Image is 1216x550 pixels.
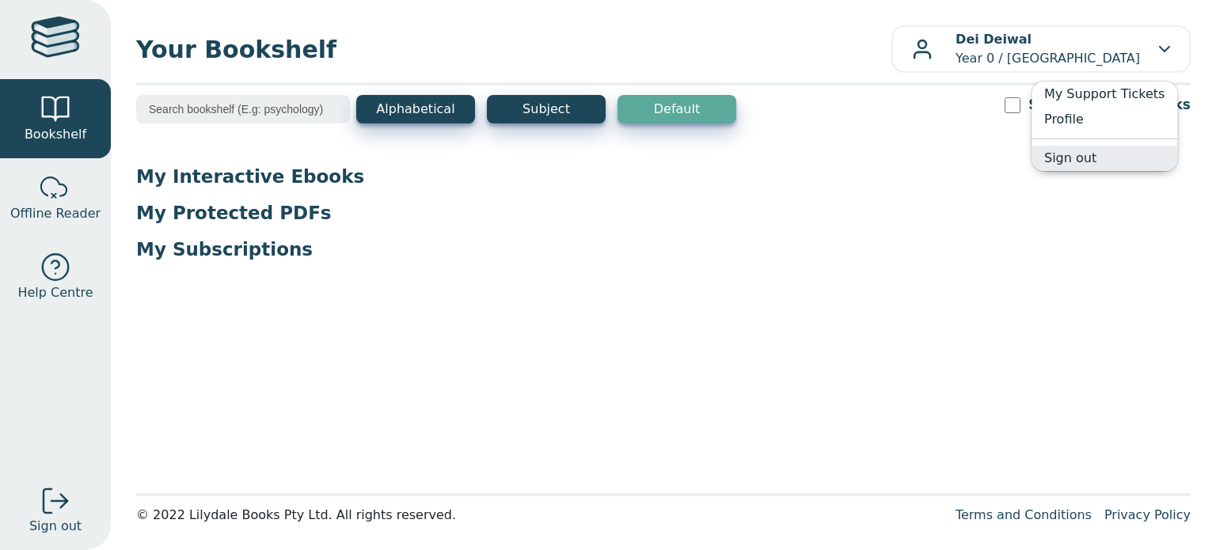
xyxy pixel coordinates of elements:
button: Dei DeiwalYear 0 / [GEOGRAPHIC_DATA] [891,25,1191,73]
label: Show Expired Ebooks [1028,95,1191,115]
p: Year 0 / [GEOGRAPHIC_DATA] [956,30,1140,68]
a: Sign out [1032,146,1177,171]
b: Dei Deiwal [956,32,1032,47]
input: Search bookshelf (E.g: psychology) [136,95,350,123]
span: Offline Reader [10,204,101,223]
ul: Dei DeiwalYear 0 / [GEOGRAPHIC_DATA] [1031,81,1178,172]
div: © 2022 Lilydale Books Pty Ltd. All rights reserved. [136,506,943,525]
span: Your Bookshelf [136,32,891,67]
a: Privacy Policy [1104,507,1191,522]
button: Alphabetical [356,95,475,123]
p: My Subscriptions [136,237,1191,261]
span: Help Centre [17,283,93,302]
p: My Protected PDFs [136,201,1191,225]
span: Bookshelf [25,125,86,144]
button: Default [617,95,736,123]
button: Subject [487,95,606,123]
a: Profile [1032,107,1177,132]
a: Terms and Conditions [956,507,1092,522]
span: Sign out [29,517,82,536]
p: My Interactive Ebooks [136,165,1191,188]
a: My Support Tickets [1032,82,1177,107]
